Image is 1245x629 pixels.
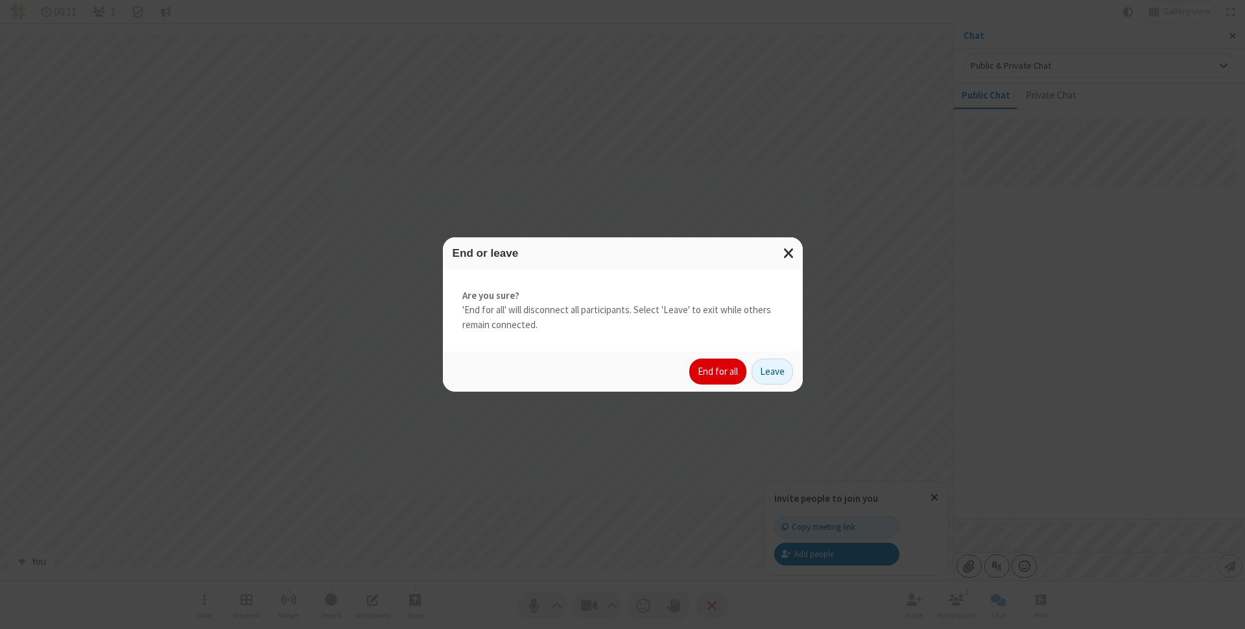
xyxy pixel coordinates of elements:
button: End for all [689,359,746,385]
h3: End or leave [453,247,793,259]
strong: Are you sure? [462,289,783,303]
div: 'End for all' will disconnect all participants. Select 'Leave' to exit while others remain connec... [443,269,803,352]
button: Close modal [776,237,803,269]
button: Leave [752,359,793,385]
